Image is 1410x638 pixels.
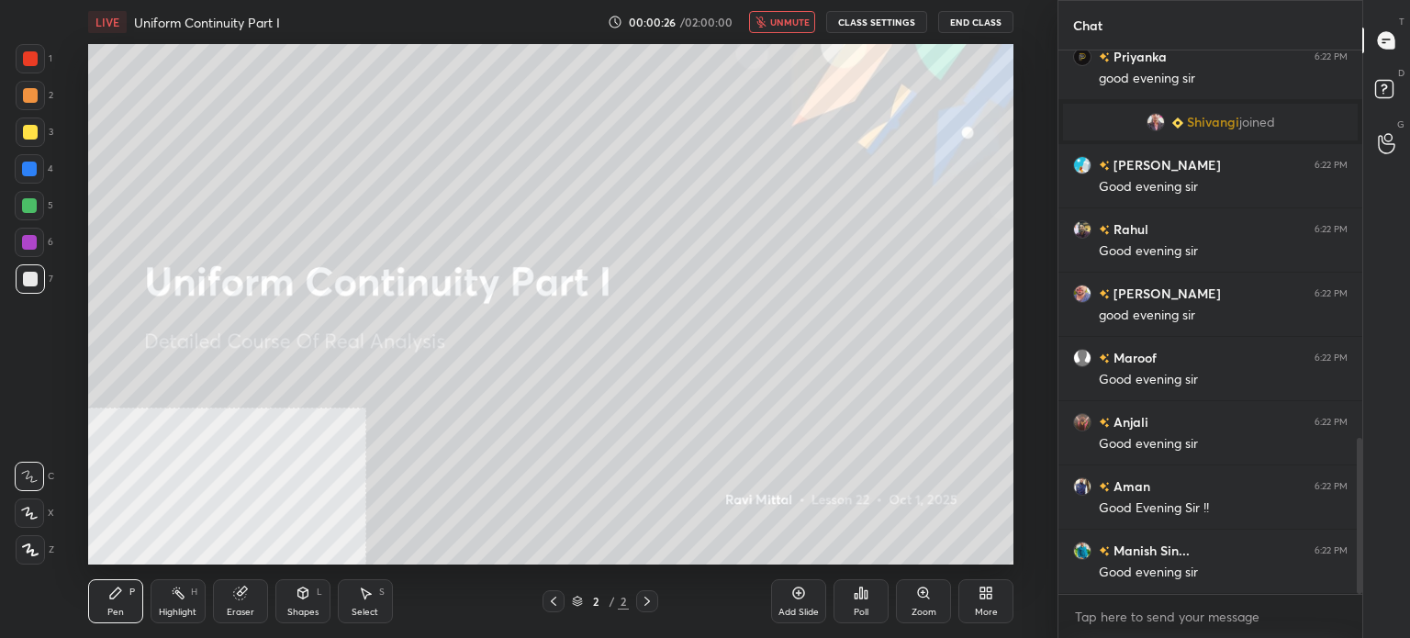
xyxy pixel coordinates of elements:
div: 6:22 PM [1315,160,1348,171]
img: 3 [1073,156,1091,174]
img: no-rating-badge.077c3623.svg [1099,418,1110,428]
div: Poll [854,608,868,617]
div: 6:22 PM [1315,417,1348,428]
div: 6:22 PM [1315,353,1348,364]
h6: Anjali [1110,412,1148,431]
div: Good evening sir [1099,178,1348,196]
div: Good evening sir [1099,435,1348,453]
div: Good evening sir [1099,564,1348,582]
div: Shapes [287,608,319,617]
div: P [129,588,135,597]
img: no-rating-badge.077c3623.svg [1099,353,1110,364]
div: 6:22 PM [1315,481,1348,492]
div: Eraser [227,608,254,617]
img: default.png [1073,349,1091,367]
p: Chat [1058,1,1117,50]
h6: Maroof [1110,348,1157,367]
h6: Rahul [1110,219,1148,239]
div: / [609,596,614,607]
img: no-rating-badge.077c3623.svg [1099,52,1110,62]
div: L [317,588,322,597]
div: 6:22 PM [1315,51,1348,62]
div: Select [352,608,378,617]
div: 6 [15,228,53,257]
div: X [15,498,54,528]
div: Add Slide [778,608,819,617]
h6: Priyanka [1110,47,1167,66]
div: 2 [587,596,605,607]
div: 1 [16,44,52,73]
div: Zoom [912,608,936,617]
img: 114ee27e95f24a41b24e8f0bba361cb3.jpg [1073,477,1091,496]
img: 31d5d9c1972340bd8794df49ace3308e.jpg [1073,48,1091,66]
img: 2f2efb54fe2040d5abab65ab67827fc8.jpg [1073,220,1091,239]
p: T [1399,15,1404,28]
div: good evening sir [1099,70,1348,88]
img: no-rating-badge.077c3623.svg [1099,482,1110,492]
img: 5a35e79f6ff54d55aea5229984999e13.jpg [1147,113,1165,131]
h4: Uniform Continuity Part I [134,14,280,31]
img: 89889bd3d2d2434592fadd1dc888dd29.jpg [1073,413,1091,431]
img: 5a51910d809045469f09ad4101c9fd18.jpg [1073,285,1091,303]
div: Good evening sir [1099,242,1348,261]
div: More [975,608,998,617]
h6: [PERSON_NAME] [1110,284,1221,303]
div: 6:22 PM [1315,288,1348,299]
h6: Aman [1110,476,1150,496]
div: grid [1058,50,1362,594]
p: G [1397,118,1404,131]
img: no-rating-badge.077c3623.svg [1099,225,1110,235]
div: 4 [15,154,53,184]
img: Learner_Badge_beginner_1_8b307cf2a0.svg [1172,118,1183,129]
div: 3 [16,118,53,147]
h6: [PERSON_NAME] [1110,155,1221,174]
img: no-rating-badge.077c3623.svg [1099,289,1110,299]
div: LIVE [88,11,127,33]
div: 2 [16,81,53,110]
div: 2 [618,593,629,610]
button: unmute [749,11,815,33]
img: no-rating-badge.077c3623.svg [1099,161,1110,171]
div: Highlight [159,608,196,617]
div: 5 [15,191,53,220]
h6: Manish Sin... [1110,541,1190,560]
div: 6:22 PM [1315,545,1348,556]
span: unmute [770,16,810,28]
span: Shivangi [1187,115,1239,129]
div: 6:22 PM [1315,224,1348,235]
div: S [379,588,385,597]
button: End Class [938,11,1013,33]
div: 7 [16,264,53,294]
div: C [15,462,54,491]
div: Good evening sir [1099,371,1348,389]
div: Pen [107,608,124,617]
button: CLASS SETTINGS [826,11,927,33]
p: D [1398,66,1404,80]
img: 96965cdf4f48418c972468f847771c44.jpg [1073,542,1091,560]
div: H [191,588,197,597]
div: good evening sir [1099,307,1348,325]
img: no-rating-badge.077c3623.svg [1099,546,1110,556]
span: joined [1239,115,1275,129]
div: Good Evening Sir !! [1099,499,1348,518]
div: Z [16,535,54,565]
